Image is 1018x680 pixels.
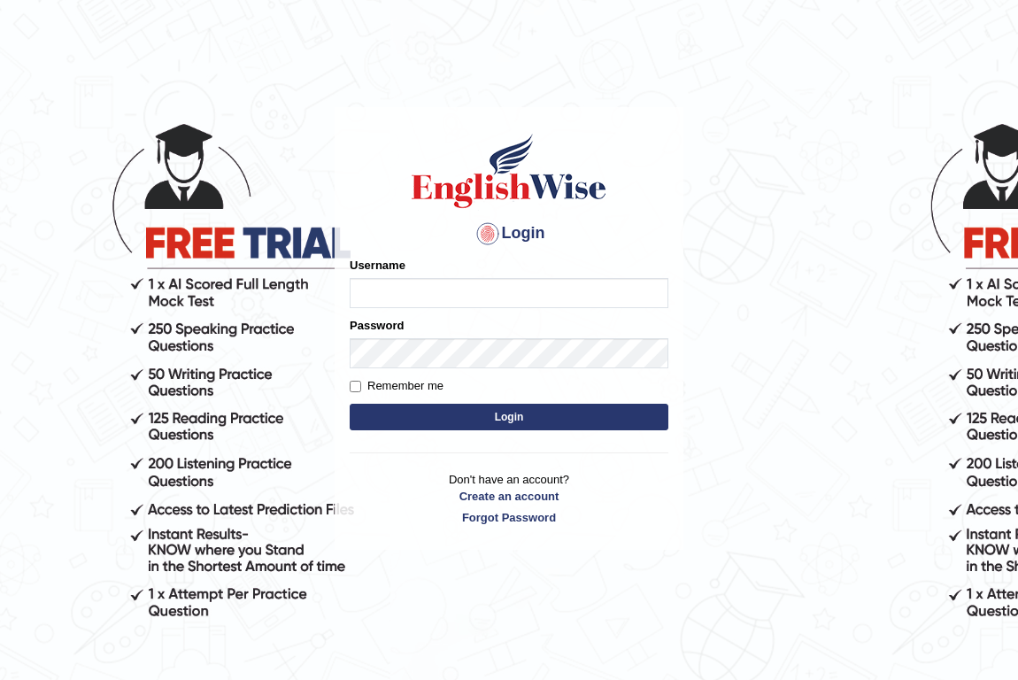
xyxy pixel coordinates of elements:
p: Don't have an account? [350,471,668,526]
a: Create an account [350,488,668,505]
label: Remember me [350,377,443,395]
label: Username [350,257,405,274]
button: Login [350,404,668,430]
img: Logo of English Wise sign in for intelligent practice with AI [408,131,610,211]
input: Remember me [350,381,361,392]
h4: Login [350,220,668,248]
label: Password [350,317,404,334]
a: Forgot Password [350,509,668,526]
